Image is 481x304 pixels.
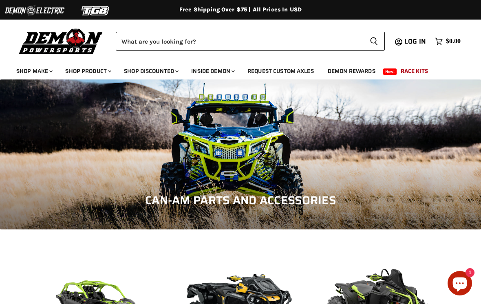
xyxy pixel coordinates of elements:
[4,3,65,18] img: Demon Electric Logo 2
[116,32,363,51] input: Search
[322,63,382,79] a: Demon Rewards
[404,36,426,46] span: Log in
[446,37,461,45] span: $0.00
[65,3,126,18] img: TGB Logo 2
[241,63,320,79] a: Request Custom Axles
[445,271,474,297] inbox-online-store-chat: Shopify online store chat
[363,32,385,51] button: Search
[10,63,57,79] a: Shop Make
[10,59,459,79] ul: Main menu
[118,63,183,79] a: Shop Discounted
[401,38,431,45] a: Log in
[395,63,434,79] a: Race Kits
[16,26,106,55] img: Demon Powersports
[116,32,385,51] form: Product
[431,35,465,47] a: $0.00
[12,194,469,207] h1: Can-Am Parts and Accessories
[59,63,116,79] a: Shop Product
[185,63,240,79] a: Inside Demon
[383,68,397,75] span: New!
